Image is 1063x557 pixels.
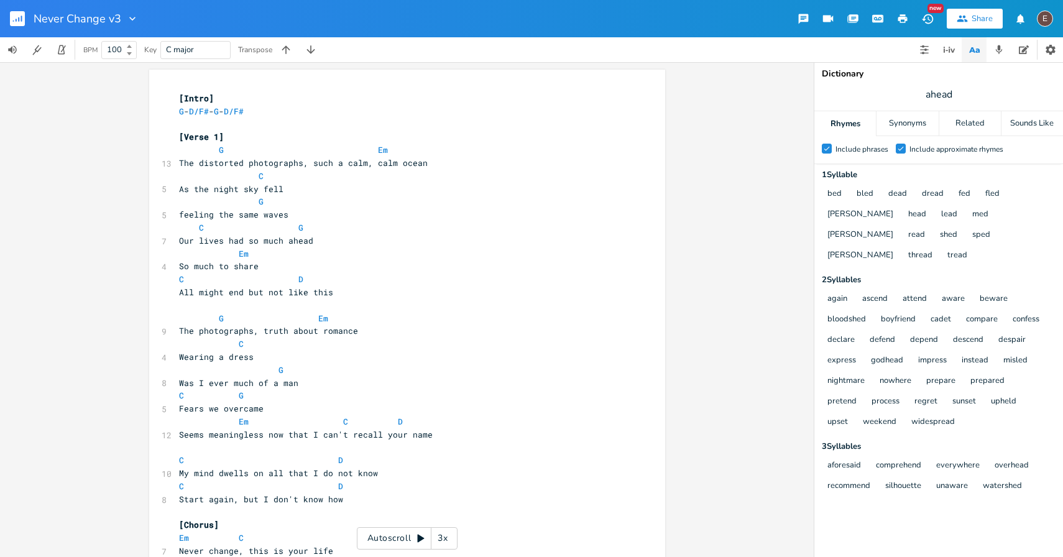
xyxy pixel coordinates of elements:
button: nightmare [827,376,865,387]
span: Em [378,144,388,155]
button: despair [998,335,1026,346]
button: lead [941,209,957,220]
button: attend [903,294,927,305]
span: G [239,390,244,401]
span: C [239,338,244,349]
button: prepared [970,376,1005,387]
button: everywhere [936,461,980,471]
button: bled [857,189,873,200]
button: weekend [863,417,896,428]
button: process [872,397,900,407]
button: bed [827,189,842,200]
button: overhead [995,461,1029,471]
button: declare [827,335,855,346]
span: G [214,106,219,117]
span: My mind dwells on all that I do not know [179,467,378,479]
div: edward [1037,11,1053,27]
span: C [179,390,184,401]
div: Synonyms [877,111,938,136]
div: Share [972,13,993,24]
button: defend [870,335,895,346]
button: read [908,230,925,241]
button: sunset [952,397,976,407]
span: Wearing a dress [179,351,254,362]
div: Rhymes [814,111,876,136]
button: upset [827,417,848,428]
span: Start again, but I don't know how [179,494,343,505]
span: Our lives had so much ahead [179,235,313,246]
button: dread [922,189,944,200]
button: bloodshed [827,315,866,325]
div: Dictionary [822,70,1056,78]
span: The photographs, truth about romance [179,325,358,336]
span: The distorted photographs, such a calm, calm ocean [179,157,428,168]
button: Share [947,9,1003,29]
button: confess [1013,315,1039,325]
button: med [972,209,988,220]
button: comprehend [876,461,921,471]
span: [Verse 1] [179,131,224,142]
button: [PERSON_NAME] [827,209,893,220]
button: tread [947,251,967,261]
button: compare [966,315,998,325]
button: again [827,294,847,305]
button: E [1037,4,1053,33]
span: D [338,454,343,466]
span: C [179,454,184,466]
span: Em [179,532,189,543]
button: regret [914,397,937,407]
span: C major [166,44,194,55]
div: 2 Syllable s [822,276,1056,284]
span: Em [318,313,328,324]
span: Em [239,248,249,259]
span: G [278,364,283,375]
span: So much to share [179,260,259,272]
span: G [219,144,224,155]
div: Sounds Like [1001,111,1063,136]
button: widespread [911,417,955,428]
div: BPM [83,47,98,53]
span: C [179,481,184,492]
span: - - - [179,106,244,117]
button: shed [940,230,957,241]
span: [Intro] [179,93,214,104]
span: C [239,532,244,543]
div: Transpose [238,46,272,53]
span: [Chorus] [179,519,219,530]
div: Key [144,46,157,53]
button: [PERSON_NAME] [827,230,893,241]
button: depend [910,335,938,346]
button: fled [985,189,1000,200]
span: D/F# [224,106,244,117]
span: G [259,196,264,207]
button: godhead [871,356,903,366]
span: G [179,106,184,117]
span: G [298,222,303,233]
span: All might end but not like this [179,287,333,298]
button: aforesaid [827,461,861,471]
button: boyfriend [881,315,916,325]
span: Was I ever much of a man [179,377,298,389]
button: nowhere [880,376,911,387]
button: sped [972,230,990,241]
button: fed [959,189,970,200]
button: upheld [991,397,1016,407]
button: unaware [936,481,968,492]
span: Em [239,416,249,427]
span: C [259,170,264,182]
div: 1 Syllable [822,171,1056,179]
span: As the night sky fell [179,183,293,195]
span: C [199,222,204,233]
span: D [338,481,343,492]
span: Never Change v3 [34,13,121,24]
button: thread [908,251,932,261]
button: New [915,7,940,30]
button: express [827,356,856,366]
button: beware [980,294,1008,305]
span: C [179,274,184,285]
button: ascend [862,294,888,305]
button: pretend [827,397,857,407]
button: watershed [983,481,1022,492]
span: G [219,313,224,324]
div: New [927,4,944,13]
